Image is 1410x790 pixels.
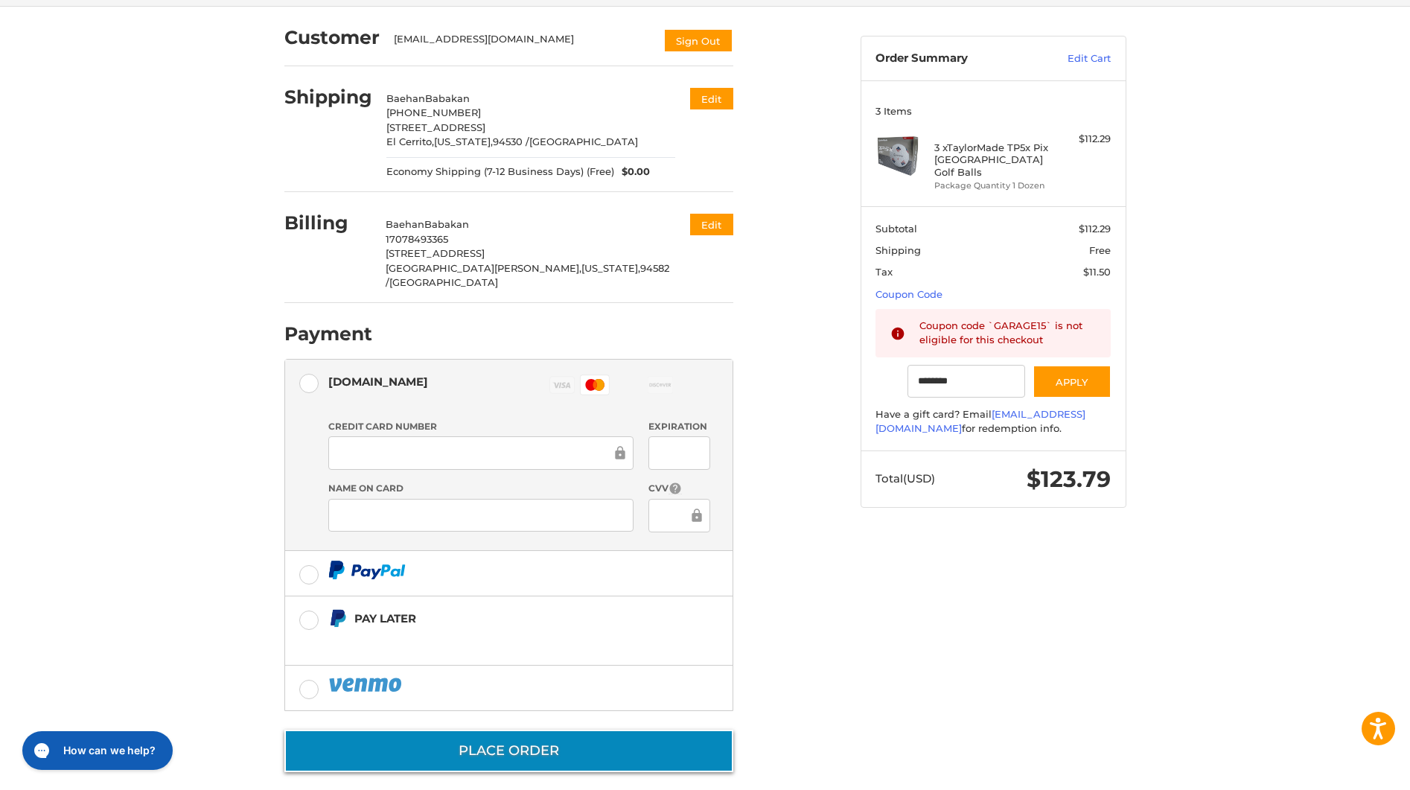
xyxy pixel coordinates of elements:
iframe: Gorgias live chat messenger [15,726,177,775]
span: [US_STATE], [434,136,493,147]
div: Pay Later [354,606,639,631]
span: Subtotal [875,223,917,235]
span: Shipping [875,244,921,256]
h2: Customer [284,26,380,49]
span: [GEOGRAPHIC_DATA][PERSON_NAME], [386,262,581,274]
div: [DOMAIN_NAME] [328,369,428,394]
iframe: PayPal Message 1 [328,634,639,647]
span: $123.79 [1027,465,1111,493]
span: [GEOGRAPHIC_DATA] [389,276,498,288]
button: Edit [690,214,733,235]
span: $11.50 [1083,266,1111,278]
h4: 3 x TaylorMade TP5x Pix [GEOGRAPHIC_DATA] Golf Balls [934,141,1048,178]
span: $112.29 [1079,223,1111,235]
a: Edit Cart [1036,51,1111,66]
span: [STREET_ADDRESS] [386,247,485,259]
label: CVV [648,482,710,496]
label: Expiration [648,420,710,433]
span: [STREET_ADDRESS] [386,121,485,133]
li: Package Quantity 1 Dozen [934,179,1048,192]
button: Edit [690,88,733,109]
span: Tax [875,266,893,278]
span: Economy Shipping (7-12 Business Days) (Free) [386,165,614,179]
h2: Billing [284,211,371,235]
span: [GEOGRAPHIC_DATA] [529,136,638,147]
input: Gift Certificate or Coupon Code [907,365,1025,398]
div: $112.29 [1052,132,1111,147]
span: 17078493365 [386,233,448,245]
span: Baehan [386,218,424,230]
label: Name on Card [328,482,634,495]
span: Babakan [425,92,470,104]
img: PayPal icon [328,675,404,694]
span: Total (USD) [875,471,935,485]
span: [PHONE_NUMBER] [386,106,481,118]
span: 94530 / [493,136,529,147]
h2: Payment [284,322,372,345]
div: Have a gift card? Email for redemption info. [875,407,1111,436]
button: Place Order [284,730,733,772]
div: Coupon code `GARAGE15` is not eligible for this checkout [919,319,1097,348]
h3: 3 Items [875,105,1111,117]
img: PayPal icon [328,561,406,579]
a: Coupon Code [875,288,942,300]
h2: Shipping [284,86,372,109]
button: Apply [1033,365,1111,398]
span: El Cerrito, [386,136,434,147]
label: Credit Card Number [328,420,634,433]
span: Free [1089,244,1111,256]
span: Baehan [386,92,425,104]
div: [EMAIL_ADDRESS][DOMAIN_NAME] [394,32,648,53]
span: [US_STATE], [581,262,640,274]
button: Sign Out [663,28,733,53]
span: Babakan [424,218,469,230]
h3: Order Summary [875,51,1036,66]
span: $0.00 [614,165,650,179]
img: Pay Later icon [328,609,347,628]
